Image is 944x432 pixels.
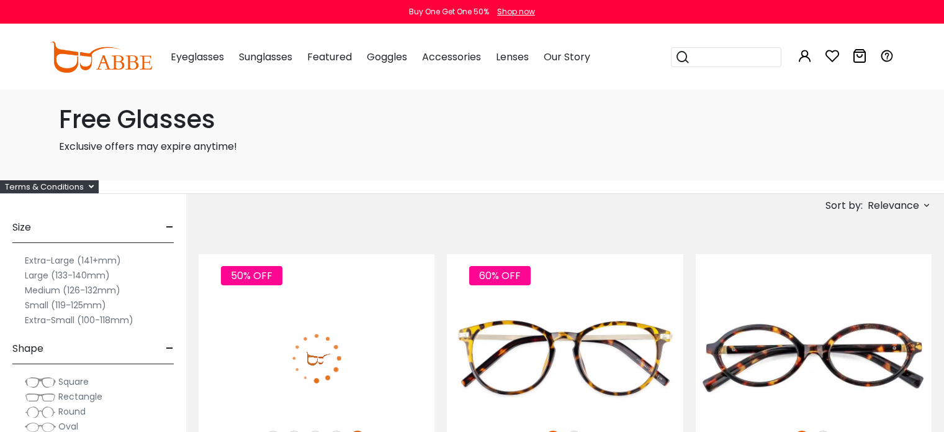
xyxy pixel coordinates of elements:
[59,104,886,134] h1: Free Glasses
[825,198,863,213] span: Sort by:
[491,6,535,17] a: Shop now
[544,50,590,64] span: Our Story
[12,334,43,364] span: Shape
[58,375,89,388] span: Square
[58,405,86,418] span: Round
[12,213,31,242] span: Size
[58,390,102,403] span: Rectangle
[59,139,886,154] p: Exclusive offers may expire anytime!
[422,50,481,64] span: Accessories
[25,268,110,283] label: Large (133-140mm)
[25,376,56,388] img: Square.png
[447,299,683,417] img: Tortoise Callie - Combination ,Universal Bridge Fit
[199,299,434,417] img: Gun Laya - Plastic ,Universal Bridge Fit
[367,50,407,64] span: Goggles
[409,6,489,17] div: Buy One Get One 50%
[25,406,56,418] img: Round.png
[25,313,133,328] label: Extra-Small (100-118mm)
[497,6,535,17] div: Shop now
[239,50,292,64] span: Sunglasses
[166,213,174,242] span: -
[307,50,352,64] span: Featured
[221,266,282,285] span: 50% OFF
[25,253,121,268] label: Extra-Large (141+mm)
[166,334,174,364] span: -
[50,42,152,73] img: abbeglasses.com
[496,50,529,64] span: Lenses
[469,266,531,285] span: 60% OFF
[25,298,106,313] label: Small (119-125mm)
[25,391,56,403] img: Rectangle.png
[25,283,120,298] label: Medium (126-132mm)
[696,299,932,417] img: Tortoise Knowledge - Acetate ,Universal Bridge Fit
[171,50,224,64] span: Eyeglasses
[868,195,919,217] span: Relevance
